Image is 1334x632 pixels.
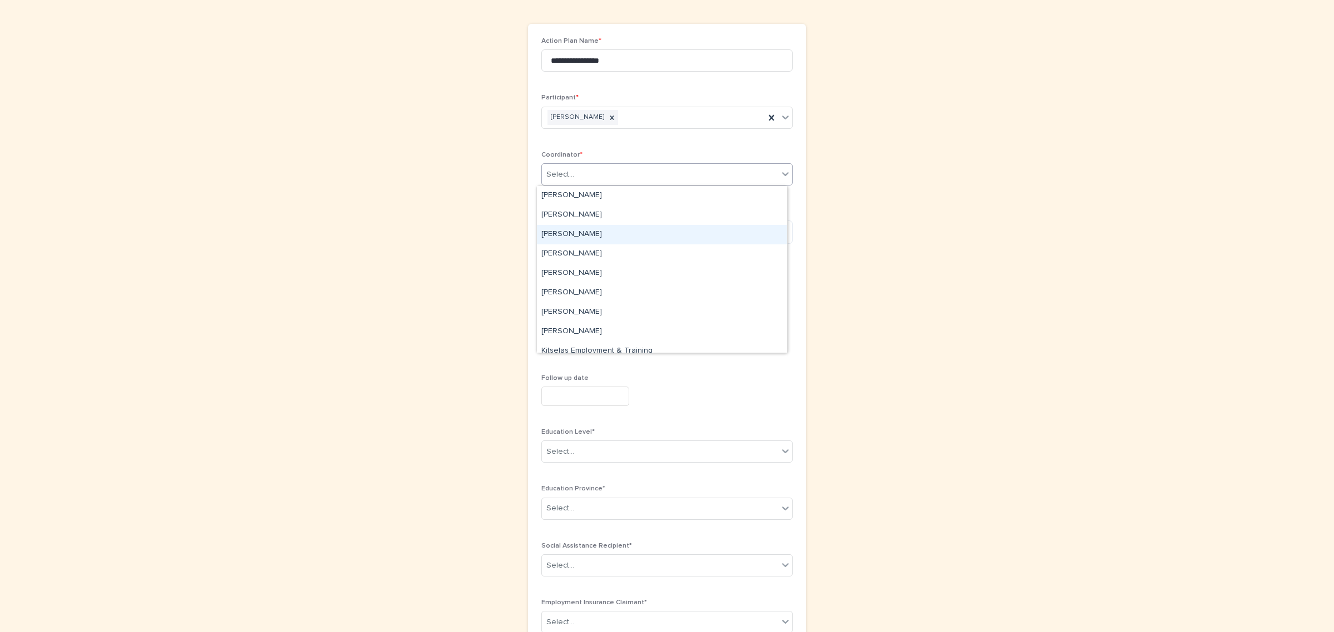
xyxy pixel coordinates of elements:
[546,446,574,458] div: Select...
[541,94,579,101] span: Participant
[537,244,787,264] div: Colleen Yamamoto
[541,152,583,158] span: Coordinator
[537,225,787,244] div: Brigitte M Watts
[547,110,606,125] div: [PERSON_NAME]
[541,599,647,606] span: Employment Insurance Claimant*
[546,616,574,628] div: Select...
[537,264,787,283] div: David Hansen
[537,342,787,361] div: Kitselas Employment & Training
[546,503,574,514] div: Select...
[537,322,787,342] div: Kelsey Bennett
[541,485,605,492] span: Education Province*
[546,560,574,571] div: Select...
[537,186,787,205] div: Abel Peralta
[537,283,787,303] div: Debbie Kroeker
[537,303,787,322] div: Jorden Squires
[541,543,632,549] span: Social Assistance Recipient*
[537,205,787,225] div: Bernadette Chaboyer
[541,429,595,435] span: Education Level*
[541,375,589,382] span: Follow up date
[541,38,601,44] span: Action Plan Name
[546,169,574,180] div: Select...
